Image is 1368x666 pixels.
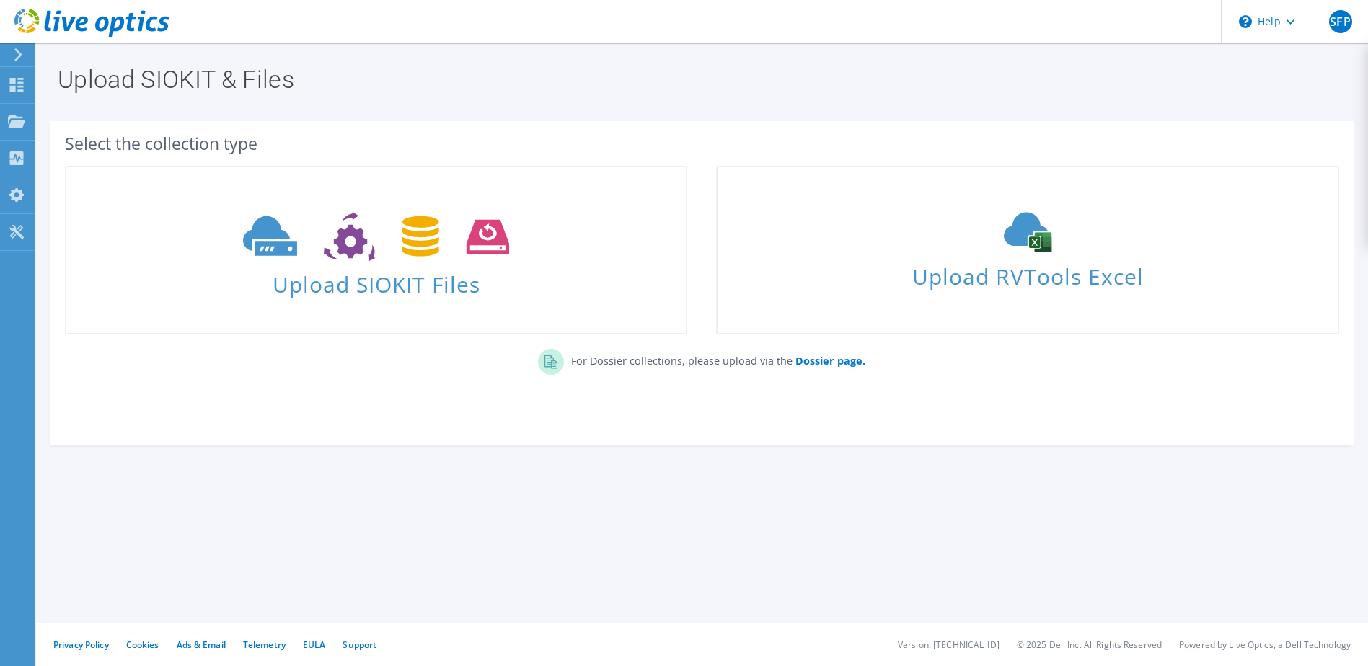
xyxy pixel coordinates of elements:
[1329,10,1352,33] span: SFP
[126,639,159,651] a: Cookies
[66,265,686,296] span: Upload SIOKIT Files
[718,257,1337,288] span: Upload RVTools Excel
[65,166,687,334] a: Upload SIOKIT Files
[53,639,109,651] a: Privacy Policy
[793,354,865,368] a: Dossier page.
[65,136,1339,151] div: Select the collection type
[898,639,999,651] li: Version: [TECHNICAL_ID]
[58,67,1339,92] h1: Upload SIOKIT & Files
[177,639,226,651] a: Ads & Email
[564,349,865,369] p: For Dossier collections, please upload via the
[795,354,865,368] b: Dossier page.
[1017,639,1162,651] li: © 2025 Dell Inc. All Rights Reserved
[1179,639,1351,651] li: Powered by Live Optics, a Dell Technology
[303,639,325,651] a: EULA
[243,639,286,651] a: Telemetry
[716,166,1338,334] a: Upload RVTools Excel
[343,639,376,651] a: Support
[1239,15,1252,28] svg: \n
